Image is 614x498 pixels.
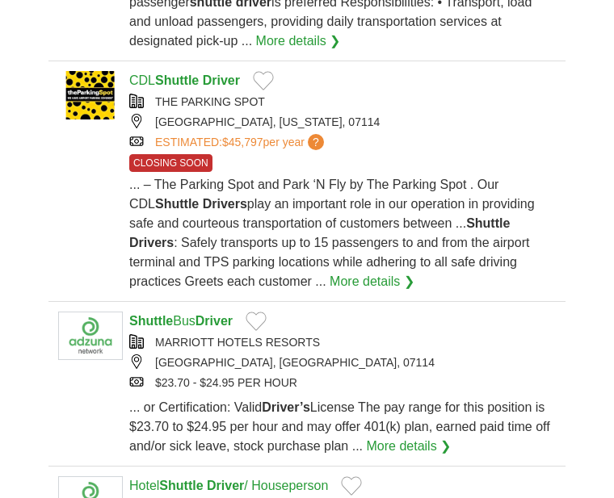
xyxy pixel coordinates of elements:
[129,236,174,249] strong: Drivers
[159,479,203,492] strong: Shuttle
[466,216,510,230] strong: Shuttle
[256,31,341,51] a: More details ❯
[129,334,556,351] div: MARRIOTT HOTELS RESORTS
[262,400,310,414] strong: Driver’s
[207,479,244,492] strong: Driver
[129,114,556,131] div: [GEOGRAPHIC_DATA], [US_STATE], 07114
[155,73,199,87] strong: Shuttle
[129,154,212,172] span: CLOSING SOON
[58,312,123,360] img: Company logo
[129,400,550,453] span: ... or Certification: Valid License The pay range for this position is $23.70 to $24.95 per hour ...
[155,197,199,211] strong: Shuttle
[253,71,274,90] button: Add to favorite jobs
[203,73,240,87] strong: Driver
[129,314,233,328] a: ShuttleBusDriver
[58,71,123,119] img: The Parking Spot logo
[367,437,452,456] a: More details ❯
[341,476,362,496] button: Add to favorite jobs
[196,314,233,328] strong: Driver
[129,375,556,391] div: $23.70 - $24.95 PER HOUR
[155,134,327,151] a: ESTIMATED:$45,797per year?
[203,197,247,211] strong: Drivers
[129,354,556,371] div: [GEOGRAPHIC_DATA], [GEOGRAPHIC_DATA], 07114
[155,95,265,108] a: THE PARKING SPOT
[129,73,240,87] a: CDLShuttle Driver
[129,314,173,328] strong: Shuttle
[308,134,324,150] span: ?
[246,312,267,331] button: Add to favorite jobs
[222,136,263,149] span: $45,797
[330,272,414,291] a: More details ❯
[129,479,328,492] a: HotelShuttle Driver/ Houseperson
[129,178,535,288] span: ... – The Parking Spot and Park ‘N Fly by The Parking Spot . Our CDL play an important role in ou...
